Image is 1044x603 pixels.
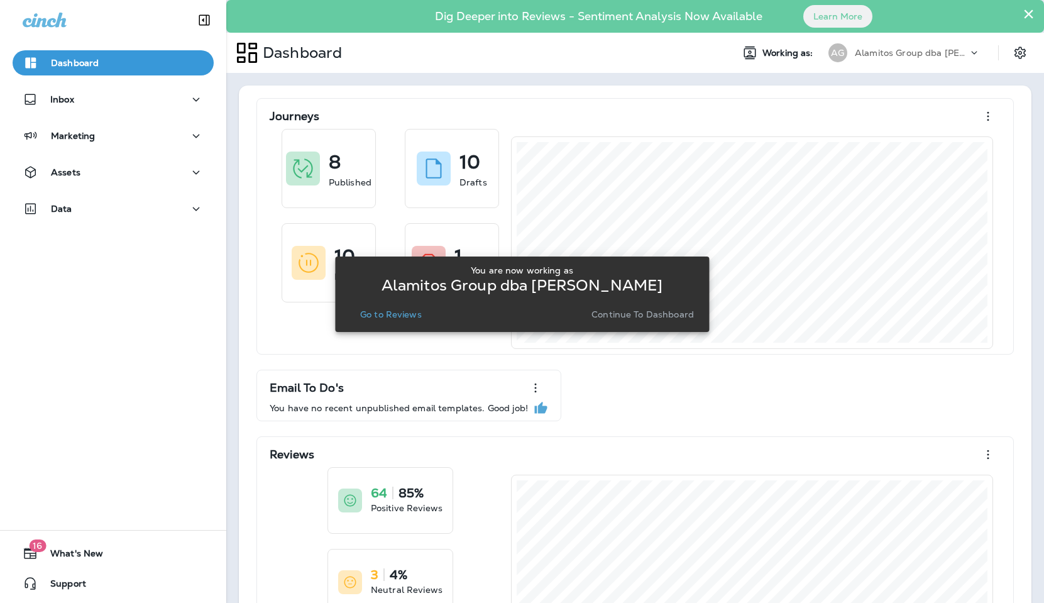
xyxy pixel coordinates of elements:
p: Continue to Dashboard [591,309,694,319]
p: Alamitos Group dba [PERSON_NAME] [382,280,662,290]
button: Go to Reviews [355,306,427,323]
div: AG [828,43,847,62]
p: Email To Do's [270,382,344,394]
button: 16What's New [13,541,214,566]
button: Dashboard [13,50,214,75]
p: Data [51,204,72,214]
button: Marketing [13,123,214,148]
button: Continue to Dashboard [586,306,699,323]
p: Alamitos Group dba [PERSON_NAME] [855,48,968,58]
p: Marketing [51,131,95,141]
span: Working as: [762,48,816,58]
p: Published [329,176,371,189]
p: Neutral Reviews [371,584,442,596]
p: Dashboard [258,43,342,62]
button: Inbox [13,87,214,112]
button: Collapse Sidebar [187,8,222,33]
p: You have no recent unpublished email templates. Good job! [270,403,528,413]
span: 16 [29,539,46,552]
p: Go to Reviews [360,309,422,319]
p: Journeys [270,110,319,123]
button: Data [13,196,214,221]
button: Close [1023,4,1035,24]
p: Dashboard [51,58,99,68]
p: Reviews [270,448,314,461]
span: What's New [38,548,103,563]
p: Inbox [50,94,74,104]
button: Support [13,571,214,596]
button: Settings [1009,41,1031,64]
button: Assets [13,160,214,185]
p: Paused [334,270,366,283]
p: Assets [51,167,80,177]
p: 10 [334,250,355,263]
span: Support [38,578,86,594]
p: You are now working as [471,265,573,275]
button: Learn More [803,5,872,28]
p: 8 [329,156,341,169]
